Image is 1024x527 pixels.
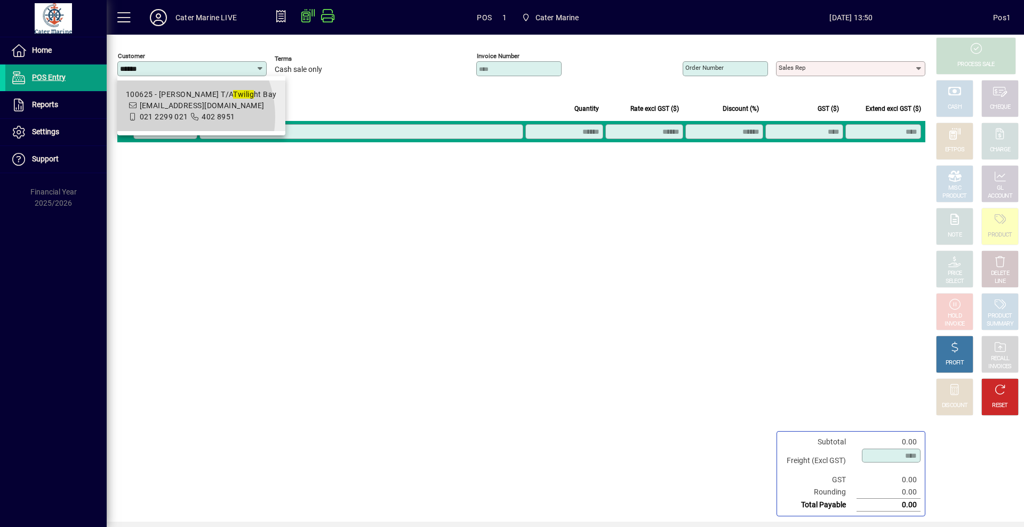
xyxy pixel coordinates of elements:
td: 0.00 [857,474,921,486]
span: GST ($) [818,103,839,115]
span: Home [32,46,52,54]
div: PRODUCT [988,231,1012,239]
div: PRODUCT [942,192,966,200]
div: SUMMARY [987,320,1013,328]
span: [DATE] 13:50 [709,9,994,26]
em: Twilig [233,90,254,99]
div: DISCOUNT [942,402,967,410]
mat-label: Invoice number [477,52,519,60]
div: MISC [948,184,961,192]
div: PRICE [948,270,962,278]
div: SELECT [946,278,964,286]
div: CHARGE [990,146,1011,154]
div: HOLD [948,312,962,320]
div: DELETE [991,270,1009,278]
td: Subtotal [781,436,857,448]
span: 021 2299 021 [140,112,188,121]
button: Profile [141,8,175,27]
mat-label: Order number [685,64,724,71]
div: GL [997,184,1004,192]
span: POS Entry [32,73,66,82]
div: PROCESS SALE [957,61,995,69]
span: Terms [275,55,339,62]
a: Settings [5,119,107,145]
span: Settings [32,127,59,136]
td: 0.00 [857,499,921,512]
div: Pos1 [993,9,1011,26]
td: 0.00 [857,436,921,448]
div: LINE [995,278,1005,286]
mat-option: 100625 - Adam Evers T/A Twilight Bay [117,80,285,131]
td: Rounding [781,486,857,499]
span: Support [32,155,59,163]
span: Cash sale only [275,66,322,74]
span: Discount (%) [723,103,759,115]
td: Total Payable [781,499,857,512]
div: ACCOUNT [988,192,1012,200]
span: Quantity [574,103,599,115]
div: CHEQUE [990,103,1010,111]
div: INVOICE [945,320,964,328]
a: Home [5,37,107,64]
mat-label: Sales rep [779,64,805,71]
span: [EMAIL_ADDRESS][DOMAIN_NAME] [140,101,265,110]
span: Reports [32,100,58,109]
div: CASH [948,103,962,111]
span: 1 [502,9,507,26]
td: GST [781,474,857,486]
td: Freight (Excl GST) [781,448,857,474]
span: POS [477,9,492,26]
span: Cater Marine [517,8,583,27]
div: PROFIT [946,359,964,367]
span: 402 8951 [202,112,235,121]
div: RECALL [991,355,1010,363]
a: Support [5,146,107,173]
div: 100625 - [PERSON_NAME] T/A ht Bay [126,89,277,100]
a: Reports [5,92,107,118]
div: EFTPOS [945,146,965,154]
div: Cater Marine LIVE [175,9,237,26]
span: Cater Marine [535,9,579,26]
mat-label: Customer [118,52,145,60]
div: PRODUCT [988,312,1012,320]
div: RESET [992,402,1008,410]
div: INVOICES [988,363,1011,371]
span: Extend excl GST ($) [866,103,921,115]
td: 0.00 [857,486,921,499]
span: Rate excl GST ($) [630,103,679,115]
div: NOTE [948,231,962,239]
